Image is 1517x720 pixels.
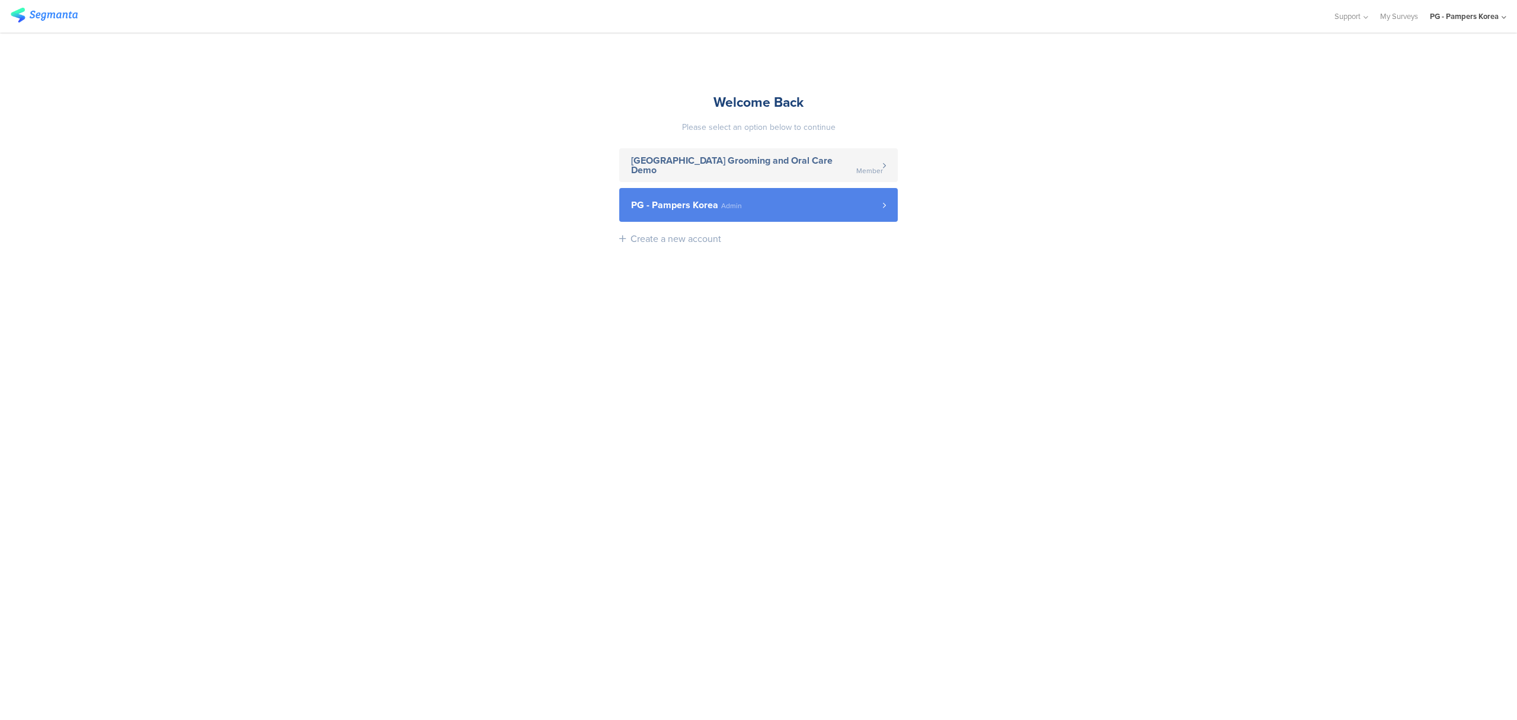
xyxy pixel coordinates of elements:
[1334,11,1361,22] span: Support
[619,188,898,222] a: PG - Pampers Korea Admin
[619,148,898,182] a: [GEOGRAPHIC_DATA] Grooming and Oral Care Demo Member
[631,200,718,210] span: PG - Pampers Korea
[1430,11,1499,22] div: PG - Pampers Korea
[11,8,78,23] img: segmanta logo
[631,232,721,246] div: Create a new account
[721,202,742,209] span: Admin
[619,121,898,133] div: Please select an option below to continue
[631,156,853,175] span: [GEOGRAPHIC_DATA] Grooming and Oral Care Demo
[619,92,898,112] div: Welcome Back
[856,167,883,174] span: Member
